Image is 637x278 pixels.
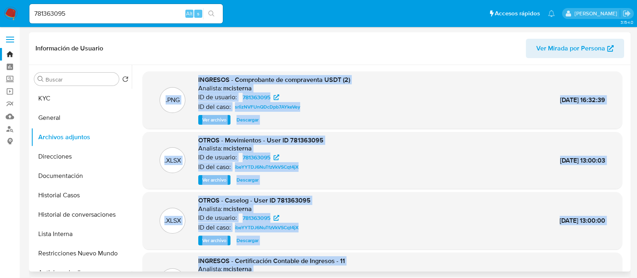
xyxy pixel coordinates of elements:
[198,103,231,111] p: ID del caso:
[198,265,222,273] p: Analista:
[164,216,181,225] p: .XLSX
[560,95,605,105] span: [DATE] 16:32:39
[164,156,181,165] p: .XLSX
[198,163,231,171] p: ID del caso:
[31,166,132,186] button: Documentación
[186,10,193,17] span: Alt
[198,84,222,92] p: Analista:
[238,213,284,223] a: 781363095
[202,116,226,124] span: Ver archivo
[526,39,624,58] button: Ver Mirada por Persona
[235,223,299,232] span: ibeYYTDJ6NuTfzVkVSCqt4jX
[232,162,302,172] a: ibeYYTDJ6NuTfzVkVSCqt4jX
[560,216,605,225] span: [DATE] 13:00:00
[198,205,222,213] p: Analista:
[31,89,132,108] button: KYC
[235,102,300,112] span: srlizNVFUnQDcDpb7AYkeVey
[122,76,129,85] button: Volver al orden por defecto
[560,156,605,165] span: [DATE] 13:00:03
[198,214,237,222] p: ID de usuario:
[35,44,103,52] h1: Información de Usuario
[223,84,252,92] h6: mcisterna
[198,144,222,153] p: Analista:
[235,162,299,172] span: ibeYYTDJ6NuTfzVkVSCqt4jX
[31,244,132,263] button: Restricciones Nuevo Mundo
[31,147,132,166] button: Direcciones
[203,8,220,19] button: search-icon
[574,10,620,17] p: milagros.cisterna@mercadolibre.com
[232,223,302,232] a: ibeYYTDJ6NuTfzVkVSCqt4jX
[237,176,259,184] span: Descargar
[238,92,284,102] a: 781363095
[198,236,230,245] button: Ver archivo
[238,153,284,162] a: 781363095
[237,236,259,245] span: Descargar
[37,76,44,82] button: Buscar
[198,256,345,265] span: INGRESOS - Certificación Contable de Ingresos - 11
[243,153,270,162] span: 781363095
[243,92,270,102] span: 781363095
[198,75,350,84] span: INGRESOS - Comprobante de compraventa USDT (2)
[31,205,132,224] button: Historial de conversaciones
[548,10,555,17] a: Notificaciones
[198,136,324,145] span: OTROS - Movimientos - User ID 781363095
[198,196,311,205] span: OTROS - Caselog - User ID 781363095
[223,205,252,213] h6: mcisterna
[31,186,132,205] button: Historial Casos
[223,265,252,273] h6: mcisterna
[243,213,270,223] span: 781363095
[198,93,237,101] p: ID de usuario:
[232,102,303,112] a: srlizNVFUnQDcDpb7AYkeVey
[31,128,132,147] button: Archivos adjuntos
[166,96,180,105] p: .PNG
[198,175,230,185] button: Ver archivo
[622,9,631,18] a: Salir
[536,39,605,58] span: Ver Mirada por Persona
[198,153,237,161] p: ID de usuario:
[197,10,199,17] span: s
[223,144,252,153] h6: mcisterna
[31,224,132,244] button: Lista Interna
[202,236,226,245] span: Ver archivo
[237,116,259,124] span: Descargar
[46,76,116,83] input: Buscar
[29,8,223,19] input: Buscar usuario o caso...
[198,115,230,125] button: Ver archivo
[31,108,132,128] button: General
[202,176,226,184] span: Ver archivo
[232,115,263,125] button: Descargar
[198,224,231,232] p: ID del caso:
[232,175,263,185] button: Descargar
[232,236,263,245] button: Descargar
[495,9,540,18] span: Accesos rápidos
